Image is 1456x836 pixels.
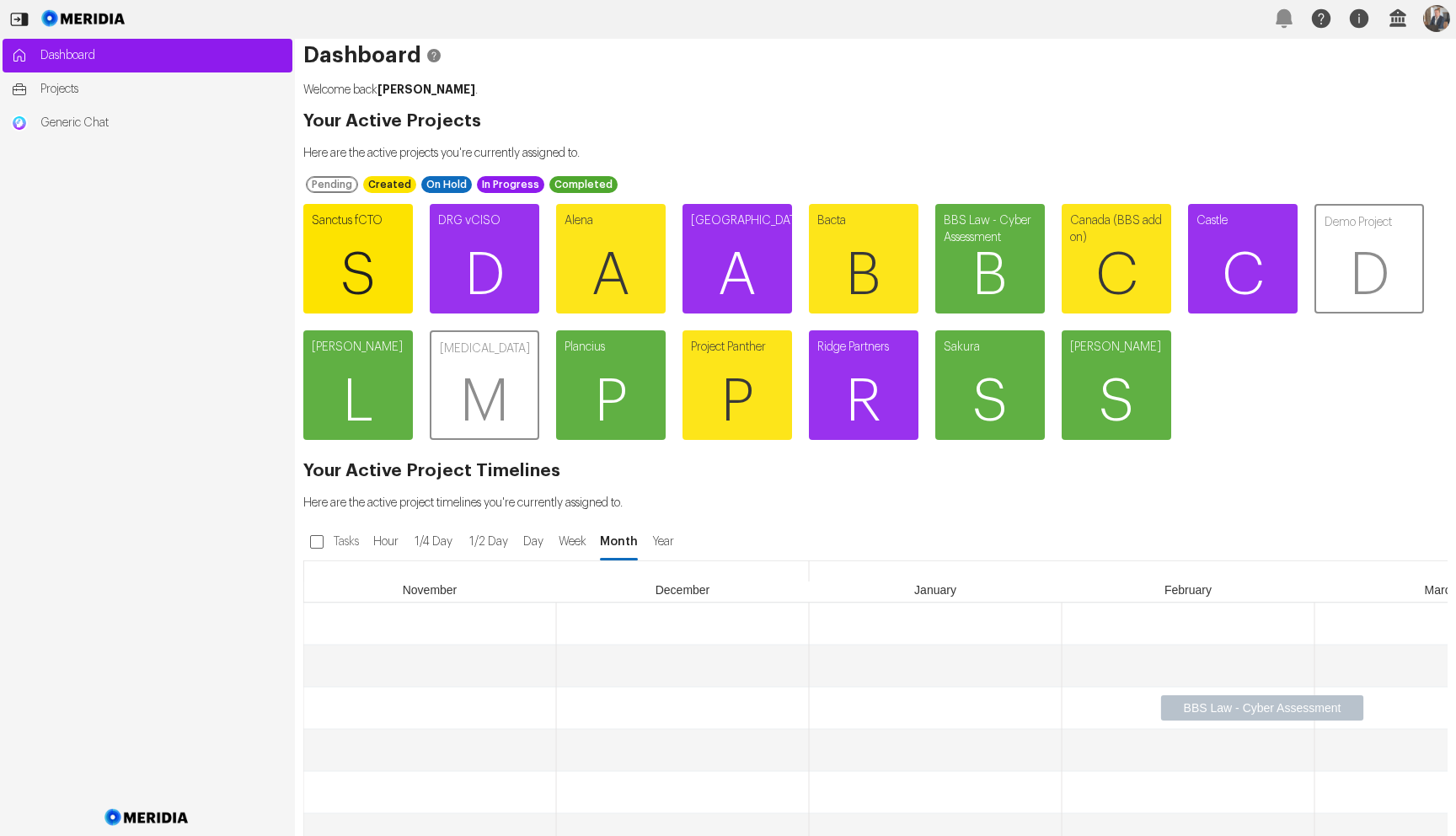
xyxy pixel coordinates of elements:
span: A [682,225,792,326]
img: Generic Chat [11,115,28,131]
a: AlenaA [556,204,666,313]
div: On Hold [421,176,472,193]
span: D [1316,225,1422,326]
strong: [PERSON_NAME] [377,83,475,95]
span: Year [648,533,678,550]
span: Hour [370,533,402,550]
span: A [556,225,666,326]
h1: Dashboard [303,47,1448,64]
span: C [1188,225,1298,326]
div: Pending [306,176,358,193]
span: P [556,351,666,453]
a: [PERSON_NAME]S [1062,330,1171,440]
span: 1/2 Day [465,533,511,550]
a: Projects [3,72,292,106]
p: Welcome back . [303,81,1448,99]
span: Generic Chat [40,115,284,131]
a: Demo ProjectD [1314,204,1424,313]
span: P [682,351,792,453]
span: B [935,225,1045,326]
p: Here are the active projects you're currently assigned to. [303,145,1448,162]
span: Week [554,533,590,550]
p: Here are the active project timelines you're currently assigned to. [303,495,1448,512]
a: DRG vCISOD [430,204,539,313]
div: Created [363,176,416,193]
img: Meridia Logo [102,799,192,836]
span: M [431,351,538,453]
a: Generic ChatGeneric Chat [3,106,292,140]
a: Canada (BBS add on)C [1062,204,1171,313]
span: B [809,225,918,326]
a: Ridge PartnersR [809,330,918,440]
a: BactaB [809,204,918,313]
a: [MEDICAL_DATA]M [430,330,539,440]
span: L [303,351,413,453]
a: Project PantherP [682,330,792,440]
h2: Your Active Projects [303,113,1448,130]
a: [PERSON_NAME]L [303,330,413,440]
span: Projects [40,81,284,98]
span: D [430,225,539,326]
span: S [303,225,413,326]
a: [GEOGRAPHIC_DATA]A [682,204,792,313]
span: S [935,351,1045,453]
a: SakuraS [935,330,1045,440]
div: Completed [549,176,618,193]
h2: Your Active Project Timelines [303,463,1448,480]
span: S [1062,351,1171,453]
span: 1/4 Day [410,533,457,550]
a: CastleC [1188,204,1298,313]
span: Day [520,533,546,550]
div: In Progress [477,176,544,193]
img: Profile Icon [1423,5,1450,32]
span: R [809,351,918,453]
a: PlanciusP [556,330,666,440]
a: Sanctus fCTOS [303,204,413,313]
span: Dashboard [40,47,284,64]
a: BBS Law - Cyber AssessmentB [935,204,1045,313]
span: Month [598,533,640,550]
label: Tasks [330,527,366,557]
span: C [1062,225,1171,326]
a: Dashboard [3,39,292,72]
